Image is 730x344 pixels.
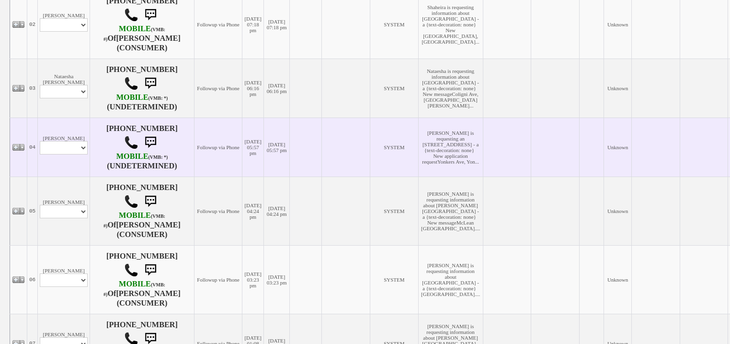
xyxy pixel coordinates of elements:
td: 03 [27,59,38,118]
img: sms.png [141,74,160,93]
td: Nataesha [PERSON_NAME] [38,59,90,118]
img: sms.png [141,261,160,280]
td: Followup via Phone [194,59,242,118]
b: [PERSON_NAME] [116,289,181,298]
font: MOBILE [119,280,151,288]
font: MOBILE [116,152,148,161]
b: [PERSON_NAME] [116,34,181,43]
td: SYSTEM [370,59,419,118]
h4: [PHONE_NUMBER] Of (CONSUMER) [92,252,192,308]
td: [DATE] 05:57 pm [263,118,290,177]
font: (VMB: #) [103,282,165,297]
h4: [PHONE_NUMBER] Of (CONSUMER) [92,183,192,239]
td: Followup via Phone [194,245,242,314]
img: call.png [124,8,138,22]
font: (VMB: *) [148,95,168,101]
td: [DATE] 04:24 pm [263,177,290,245]
td: 06 [27,245,38,314]
img: sms.png [141,192,160,211]
img: sms.png [141,5,160,24]
h4: [PHONE_NUMBER] (UNDETERMINED) [92,124,192,170]
b: T-Mobile USA, Inc. [103,24,165,43]
font: (VMB: *) [148,154,168,160]
td: [PERSON_NAME] [38,177,90,245]
td: Unknown [604,177,632,245]
td: [PERSON_NAME] [38,118,90,177]
td: [PERSON_NAME] is requesting an [STREET_ADDRESS] - a {text-decoration: none} New application reque... [418,118,483,177]
font: MOBILE [119,211,151,220]
td: Nataesha is requesting information about [GEOGRAPHIC_DATA] - a {text-decoration: none} New messag... [418,59,483,118]
td: [PERSON_NAME] [38,245,90,314]
b: AT&T Wireless [103,280,165,298]
b: T-Mobile USA, Inc. [103,211,165,229]
td: Unknown [604,245,632,314]
td: SYSTEM [370,118,419,177]
b: [PERSON_NAME] [116,221,181,229]
td: Followup via Phone [194,177,242,245]
td: 05 [27,177,38,245]
font: (VMB: #) [103,214,165,228]
td: 04 [27,118,38,177]
td: [DATE] 03:23 pm [242,245,263,314]
td: [DATE] 06:16 pm [263,59,290,118]
td: [DATE] 05:57 pm [242,118,263,177]
td: SYSTEM [370,177,419,245]
img: call.png [124,135,138,150]
img: call.png [124,76,138,91]
img: sms.png [141,133,160,152]
img: call.png [124,194,138,209]
td: Unknown [604,59,632,118]
td: [DATE] 03:23 pm [263,245,290,314]
td: [PERSON_NAME] is requesting information about [GEOGRAPHIC_DATA] - a {text-decoration: none} [GEOG... [418,245,483,314]
td: [PERSON_NAME] is requesting information about [PERSON_NAME][GEOGRAPHIC_DATA] - a {text-decoration... [418,177,483,245]
b: Verizon Wireless [116,93,168,102]
font: MOBILE [119,24,151,33]
h4: [PHONE_NUMBER] (UNDETERMINED) [92,65,192,111]
td: [DATE] 06:16 pm [242,59,263,118]
td: Unknown [604,118,632,177]
font: (VMB: #) [103,27,165,42]
img: call.png [124,263,138,277]
td: SYSTEM [370,245,419,314]
td: Followup via Phone [194,118,242,177]
b: Verizon Wireless [116,152,168,161]
td: [DATE] 04:24 pm [242,177,263,245]
font: MOBILE [116,93,148,102]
